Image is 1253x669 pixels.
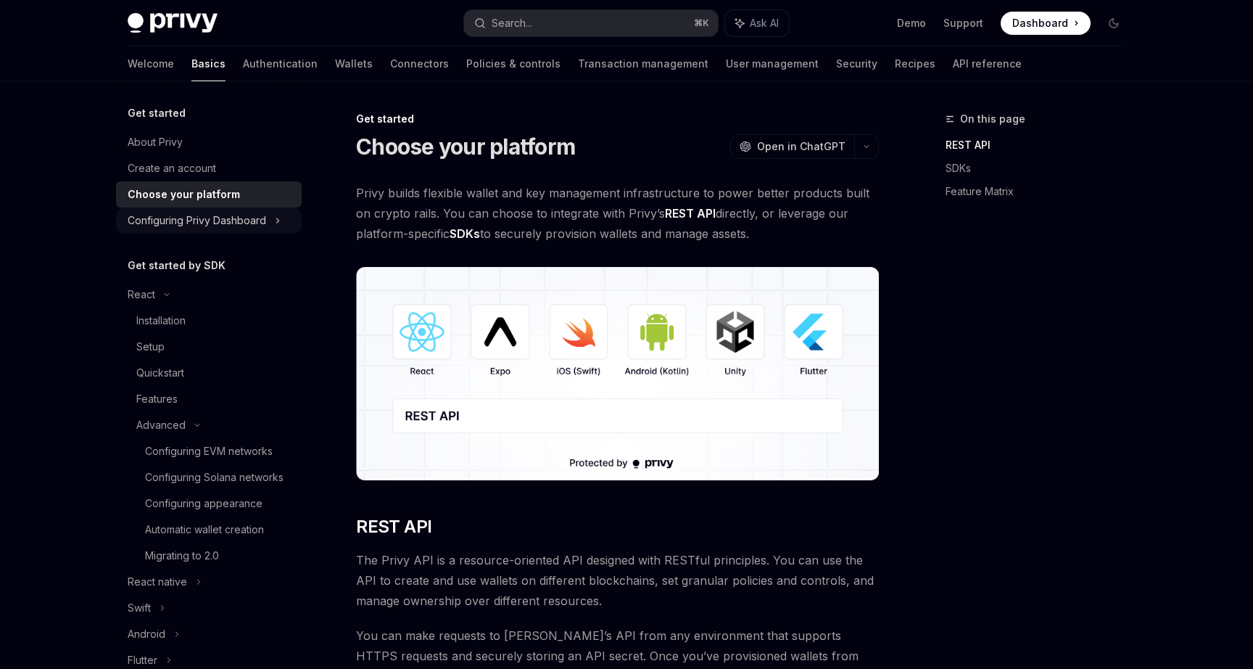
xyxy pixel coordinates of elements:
[116,543,302,569] a: Migrating to 2.0
[730,134,854,159] button: Open in ChatGPT
[757,139,845,154] span: Open in ChatGPT
[128,104,186,122] h5: Get started
[356,134,575,160] h1: Choose your platform
[136,390,178,408] div: Features
[128,13,218,33] img: dark logo
[128,212,266,229] div: Configuring Privy Dashboard
[943,16,983,30] a: Support
[450,226,480,241] strong: SDKs
[128,286,155,303] div: React
[1102,12,1125,35] button: Toggle dark mode
[946,180,1137,203] a: Feature Matrix
[1012,16,1068,30] span: Dashboard
[694,17,709,29] span: ⌘ K
[128,46,174,81] a: Welcome
[191,46,226,81] a: Basics
[116,308,302,334] a: Installation
[726,46,819,81] a: User management
[750,16,779,30] span: Ask AI
[128,625,165,643] div: Android
[725,10,789,36] button: Ask AI
[116,334,302,360] a: Setup
[335,46,373,81] a: Wallets
[116,438,302,464] a: Configuring EVM networks
[116,517,302,543] a: Automatic wallet creation
[466,46,561,81] a: Policies & controls
[145,547,219,565] div: Migrating to 2.0
[116,360,302,386] a: Quickstart
[356,515,431,538] span: REST API
[665,206,716,221] strong: REST API
[895,46,935,81] a: Recipes
[356,267,879,480] img: images/Platform2.png
[128,134,183,151] div: About Privy
[116,491,302,517] a: Configuring appearance
[116,181,302,208] a: Choose your platform
[836,46,877,81] a: Security
[145,443,273,460] div: Configuring EVM networks
[116,464,302,491] a: Configuring Solana networks
[136,416,186,434] div: Advanced
[356,112,879,126] div: Get started
[145,495,262,512] div: Configuring appearance
[128,652,157,669] div: Flutter
[136,312,186,329] div: Installation
[116,386,302,412] a: Features
[897,16,926,30] a: Demo
[128,573,187,591] div: React native
[356,183,879,244] span: Privy builds flexible wallet and key management infrastructure to power better products built on ...
[946,134,1137,157] a: REST API
[136,364,184,382] div: Quickstart
[953,46,1022,81] a: API reference
[128,186,240,203] div: Choose your platform
[128,257,226,274] h5: Get started by SDK
[578,46,708,81] a: Transaction management
[356,550,879,611] span: The Privy API is a resource-oriented API designed with RESTful principles. You can use the API to...
[136,338,165,356] div: Setup
[464,10,718,36] button: Search...⌘K
[116,155,302,181] a: Create an account
[1001,12,1091,35] a: Dashboard
[390,46,449,81] a: Connectors
[116,129,302,155] a: About Privy
[128,160,216,177] div: Create an account
[960,110,1025,128] span: On this page
[243,46,318,81] a: Authentication
[145,521,264,538] div: Automatic wallet creation
[492,15,532,32] div: Search...
[128,599,151,617] div: Swift
[145,469,284,486] div: Configuring Solana networks
[946,157,1137,180] a: SDKs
